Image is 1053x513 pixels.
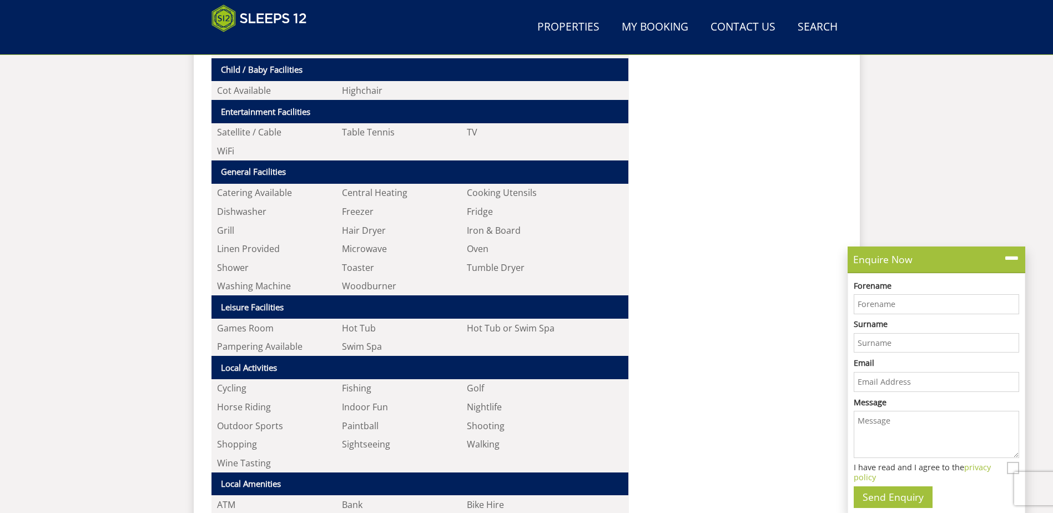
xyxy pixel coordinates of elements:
[212,435,337,454] li: Shopping
[337,398,462,416] li: Indoor Fun
[212,398,337,416] li: Horse Riding
[854,294,1019,314] input: Forename
[212,142,337,160] li: WiFi
[212,202,337,221] li: Dishwasher
[854,372,1019,392] input: Email Address
[462,319,587,338] li: Hot Tub or Swim Spa
[206,39,323,48] iframe: Customer reviews powered by Trustpilot
[337,258,462,277] li: Toaster
[337,379,462,398] li: Fishing
[212,276,337,295] li: Washing Machine
[462,202,587,221] li: Fridge
[212,221,337,240] li: Grill
[212,416,337,435] li: Outdoor Sports
[462,398,587,416] li: Nightlife
[462,435,587,454] li: Walking
[854,462,1003,482] label: I have read and I agree to the
[212,239,337,258] li: Linen Provided
[337,416,462,435] li: Paintball
[212,184,337,203] li: Catering Available
[462,123,587,142] li: TV
[211,295,628,319] th: Leisure Facilities
[212,337,337,356] li: Pampering Available
[337,221,462,240] li: Hair Dryer
[211,58,628,82] th: Child / Baby Facilities
[212,258,337,277] li: Shower
[462,379,587,398] li: Golf
[211,472,628,496] th: Local Amenities
[462,416,587,435] li: Shooting
[212,123,337,142] li: Satellite / Cable
[854,486,933,508] button: Send Enquiry
[853,252,1020,266] p: Enquire Now
[337,239,462,258] li: Microwave
[854,396,1019,409] label: Message
[793,15,842,40] a: Search
[462,221,587,240] li: Iron & Board
[337,123,462,142] li: Table Tennis
[337,319,462,338] li: Hot Tub
[337,184,462,203] li: Central Heating
[854,279,1019,291] label: Forename
[211,100,628,123] th: Entertainment Facilities
[462,258,587,277] li: Tumble Dryer
[533,15,604,40] a: Properties
[706,15,780,40] a: Contact Us
[337,337,462,356] li: Swim Spa
[854,318,1019,330] label: Surname
[212,319,337,338] li: Games Room
[211,160,628,184] th: General Facilities
[854,462,991,482] a: privacy policy
[854,333,1019,353] input: Surname
[854,357,1019,369] label: Email
[462,239,587,258] li: Oven
[212,454,337,472] li: Wine Tasting
[211,4,307,32] img: Sleeps 12
[337,435,462,454] li: Sightseeing
[462,184,587,203] li: Cooking Utensils
[337,81,462,100] li: Highchair
[212,81,337,100] li: Cot Available
[337,276,462,295] li: Woodburner
[617,15,693,40] a: My Booking
[212,379,337,398] li: Cycling
[211,356,628,379] th: Local Activities
[337,202,462,221] li: Freezer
